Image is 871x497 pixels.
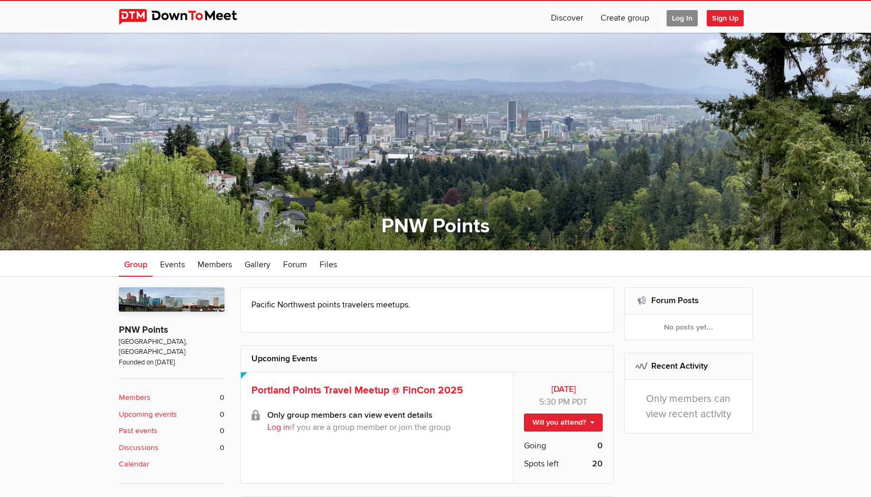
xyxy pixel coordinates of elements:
[597,439,603,452] b: 0
[245,259,270,270] span: Gallery
[220,409,224,420] span: 0
[220,425,224,437] span: 0
[119,458,224,470] a: Calendar
[542,1,592,33] a: Discover
[539,397,570,407] span: 5:30 PM
[524,457,559,470] span: Spots left
[320,259,337,270] span: Files
[267,421,503,433] p: if you are a group member or join the group
[592,457,603,470] b: 20
[220,442,224,454] span: 0
[119,250,153,277] a: Group
[192,250,237,277] a: Members
[524,414,603,432] a: Will you attend?
[119,9,254,25] img: DownToMeet
[314,250,342,277] a: Files
[625,314,752,340] div: No posts yet...
[524,439,546,452] span: Going
[707,10,744,26] span: Sign Up
[625,380,752,434] div: Only members can view recent activity
[283,259,307,270] span: Forum
[524,383,603,396] b: [DATE]
[119,392,151,404] b: Members
[267,422,290,433] a: Log in
[119,409,177,420] b: Upcoming events
[220,392,224,404] span: 0
[198,259,232,270] span: Members
[119,358,224,368] span: Founded on [DATE]
[119,287,224,312] img: PNW Points
[278,250,312,277] a: Forum
[119,442,158,454] b: Discussions
[267,409,433,421] b: Only group members can view event details
[251,384,463,397] a: Portland Points Travel Meetup @ FinCon 2025
[119,409,224,420] a: Upcoming events 0
[160,259,185,270] span: Events
[251,298,603,311] p: Pacific Northwest points travelers meetups.
[119,458,149,470] b: Calendar
[119,442,224,454] a: Discussions 0
[572,397,587,407] span: America/Los_Angeles
[592,1,658,33] a: Create group
[251,346,603,371] h2: Upcoming Events
[119,425,224,437] a: Past events 0
[707,1,752,33] a: Sign Up
[667,10,698,26] span: Log In
[635,353,742,379] h2: Recent Activity
[119,337,224,358] span: [GEOGRAPHIC_DATA], [GEOGRAPHIC_DATA]
[155,250,190,277] a: Events
[119,425,157,437] b: Past events
[124,259,147,270] span: Group
[239,250,276,277] a: Gallery
[119,392,224,404] a: Members 0
[658,1,706,33] a: Log In
[651,295,699,306] a: Forum Posts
